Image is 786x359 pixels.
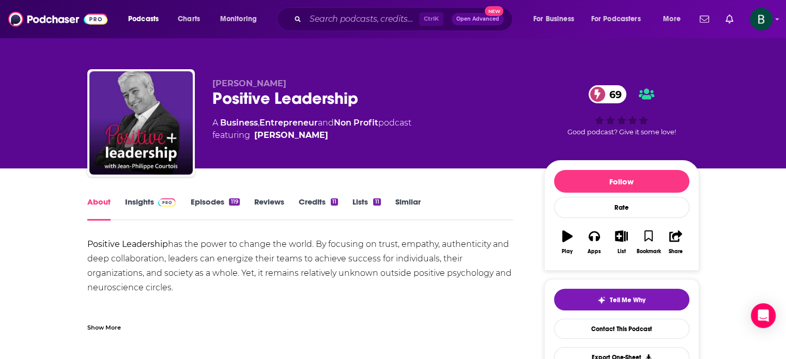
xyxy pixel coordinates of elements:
[89,71,193,175] img: Positive Leadership
[584,11,656,27] button: open menu
[331,198,338,206] div: 11
[663,12,681,26] span: More
[544,79,699,143] div: 69Good podcast? Give it some love!
[305,11,419,27] input: Search podcasts, credits, & more...
[721,10,737,28] a: Show notifications dropdown
[254,197,284,221] a: Reviews
[636,248,660,255] div: Bookmark
[158,198,176,207] img: Podchaser Pro
[220,12,257,26] span: Monitoring
[562,248,573,255] div: Play
[419,12,443,26] span: Ctrl K
[656,11,693,27] button: open menu
[87,239,168,249] b: Positive Leadership
[696,10,713,28] a: Show notifications dropdown
[334,118,378,128] a: Non Profit
[750,8,773,30] img: User Profile
[213,11,270,27] button: open menu
[554,170,689,193] button: Follow
[669,248,683,255] div: Share
[589,85,627,103] a: 69
[287,7,522,31] div: Search podcasts, credits, & more...
[318,118,334,128] span: and
[610,296,645,304] span: Tell Me Why
[220,118,258,128] a: Business
[395,197,421,221] a: Similar
[608,224,635,261] button: List
[254,129,328,142] a: Jean-Philippe Courtois
[554,197,689,218] div: Rate
[581,224,608,261] button: Apps
[662,224,689,261] button: Share
[212,79,286,88] span: [PERSON_NAME]
[635,224,662,261] button: Bookmark
[212,117,411,142] div: A podcast
[178,12,200,26] span: Charts
[258,118,259,128] span: ,
[597,296,606,304] img: tell me why sparkle
[750,8,773,30] span: Logged in as betsy46033
[299,197,338,221] a: Credits11
[554,289,689,310] button: tell me why sparkleTell Me Why
[373,198,380,206] div: 11
[485,6,503,16] span: New
[456,17,499,22] span: Open Advanced
[526,11,587,27] button: open menu
[87,197,111,221] a: About
[171,11,206,27] a: Charts
[125,197,176,221] a: InsightsPodchaser Pro
[599,85,627,103] span: 69
[452,13,504,25] button: Open AdvancedNew
[591,12,641,26] span: For Podcasters
[128,12,159,26] span: Podcasts
[588,248,601,255] div: Apps
[750,8,773,30] button: Show profile menu
[554,224,581,261] button: Play
[554,319,689,339] a: Contact This Podcast
[8,9,107,29] img: Podchaser - Follow, Share and Rate Podcasts
[751,303,776,328] div: Open Intercom Messenger
[190,197,239,221] a: Episodes119
[533,12,574,26] span: For Business
[121,11,172,27] button: open menu
[229,198,239,206] div: 119
[567,128,676,136] span: Good podcast? Give it some love!
[212,129,411,142] span: featuring
[352,197,380,221] a: Lists11
[618,248,626,255] div: List
[259,118,318,128] a: Entrepreneur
